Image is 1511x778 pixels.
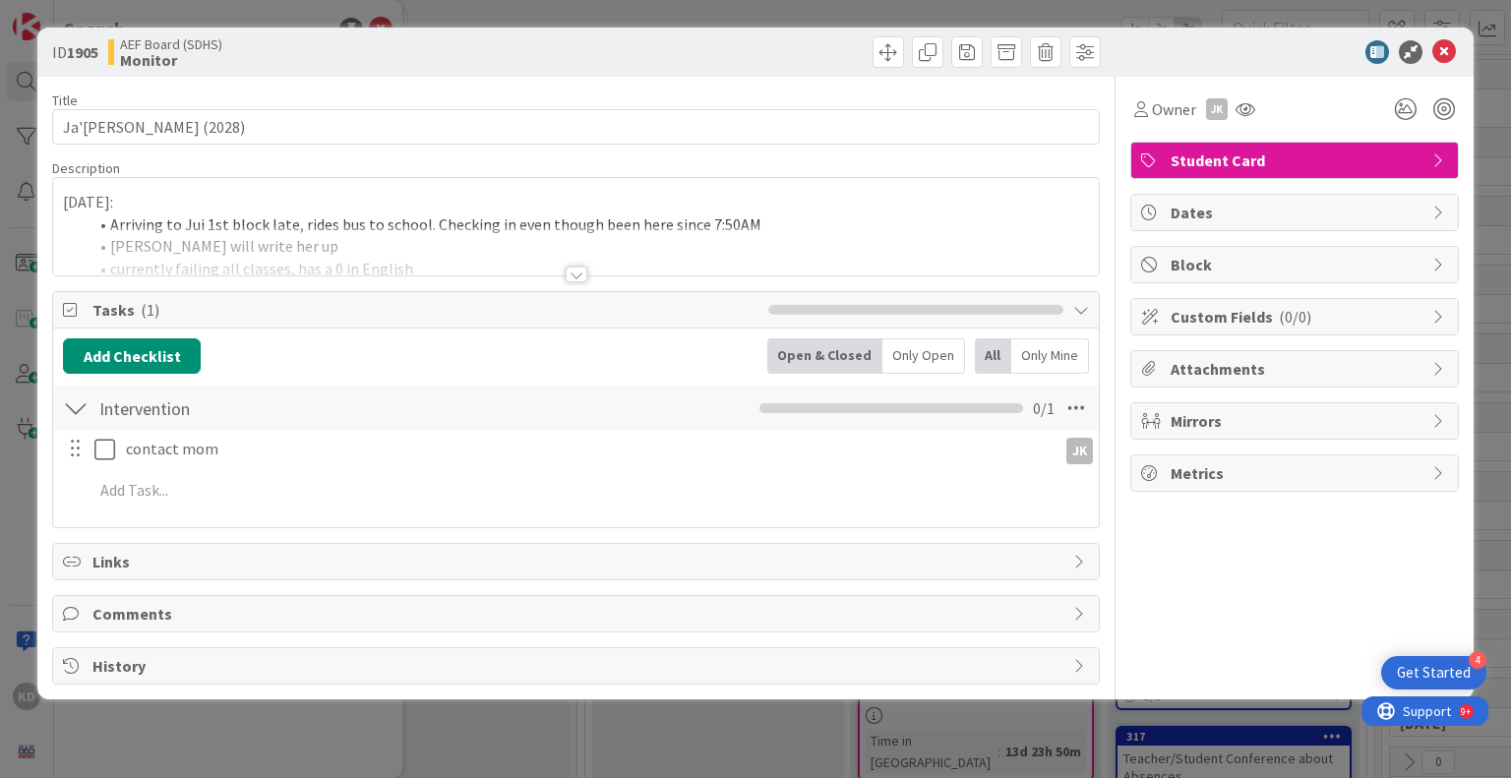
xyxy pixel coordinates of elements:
span: ( 0/0 ) [1279,307,1311,327]
p: [DATE]: [63,191,1088,213]
div: JK [1066,438,1093,464]
span: Metrics [1171,461,1422,485]
div: 4 [1469,651,1486,669]
span: 0 / 1 [1033,396,1055,420]
b: Monitor [120,52,222,68]
span: Links [92,550,1062,573]
div: Only Mine [1011,338,1089,374]
p: contact mom [126,438,1049,460]
span: Dates [1171,201,1422,224]
div: Open & Closed [767,338,882,374]
div: JK [1206,98,1228,120]
div: 9+ [99,8,109,24]
span: Custom Fields [1171,305,1422,329]
span: Comments [92,602,1062,626]
div: Open Get Started checklist, remaining modules: 4 [1381,656,1486,689]
input: Add Checklist... [92,390,535,426]
div: All [975,338,1011,374]
div: Get Started [1397,663,1471,683]
span: Block [1171,253,1422,276]
div: Only Open [882,338,965,374]
span: Tasks [92,298,757,322]
input: type card name here... [52,109,1099,145]
span: ID [52,40,98,64]
span: Student Card [1171,149,1422,172]
span: ( 1 ) [141,300,159,320]
span: AEF Board (SDHS) [120,36,222,52]
span: Attachments [1171,357,1422,381]
label: Title [52,91,78,109]
span: History [92,654,1062,678]
li: Arriving to Jui 1st block late, rides bus to school. Checking in even though been here since 7:50AM [87,213,1088,236]
span: Description [52,159,120,177]
span: Support [41,3,90,27]
span: Mirrors [1171,409,1422,433]
b: 1905 [67,42,98,62]
span: Owner [1152,97,1196,121]
button: Add Checklist [63,338,201,374]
